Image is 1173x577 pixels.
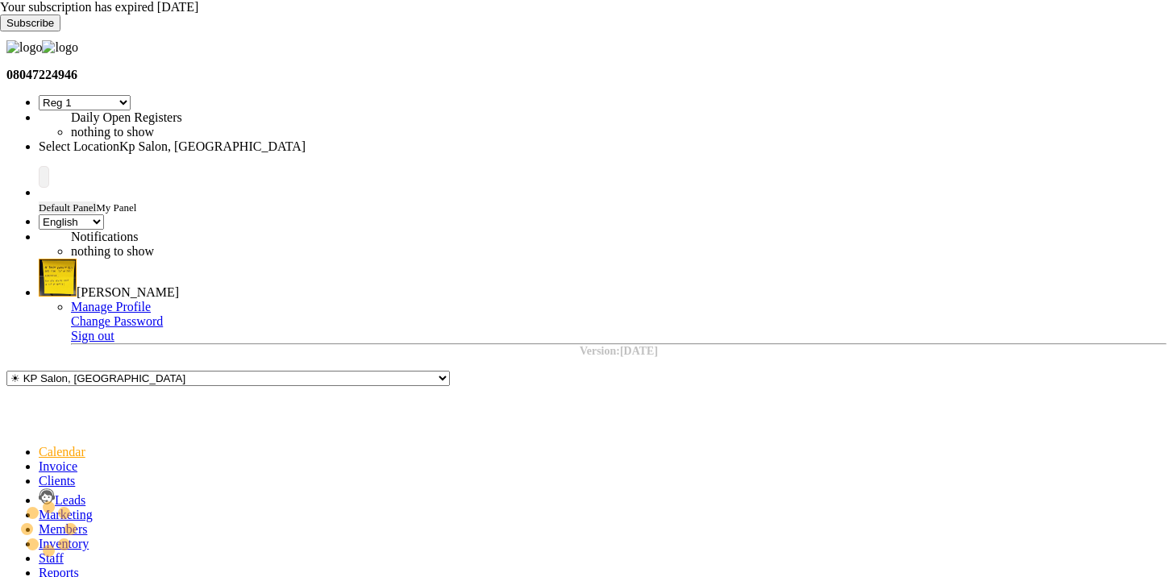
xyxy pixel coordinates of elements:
li: nothing to show [71,244,474,259]
img: Krishna Singh [39,259,77,297]
a: Staff [39,551,64,565]
img: logo [6,40,42,55]
a: Manage Profile [71,300,151,313]
a: Clients [39,474,75,488]
span: Default Panel [39,201,96,214]
div: Notifications [71,230,474,244]
span: My Panel [96,201,136,214]
a: Calendar [39,445,85,459]
b: 08047224946 [6,68,77,81]
a: Marketing [39,508,93,521]
img: logo [42,40,77,55]
span: [PERSON_NAME] [77,285,179,299]
a: Invoice [39,459,77,473]
a: Change Password [71,314,163,328]
span: Leads [55,493,85,507]
a: Leads [39,493,85,507]
div: Daily Open Registers [71,110,474,125]
a: Sign out [71,329,114,342]
li: nothing to show [71,125,474,139]
div: Version:[DATE] [71,345,1167,358]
